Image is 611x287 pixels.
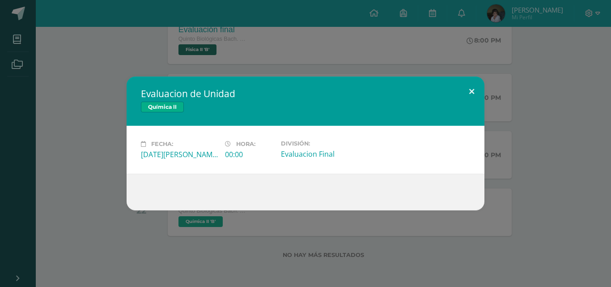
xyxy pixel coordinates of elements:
[141,102,184,112] span: Química II
[141,150,218,159] div: [DATE][PERSON_NAME]
[151,141,173,147] span: Fecha:
[281,140,358,147] label: División:
[236,141,255,147] span: Hora:
[225,150,274,159] div: 00:00
[141,87,470,100] h2: Evaluacion de Unidad
[281,149,358,159] div: Evaluacion Final
[459,77,484,107] button: Close (Esc)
